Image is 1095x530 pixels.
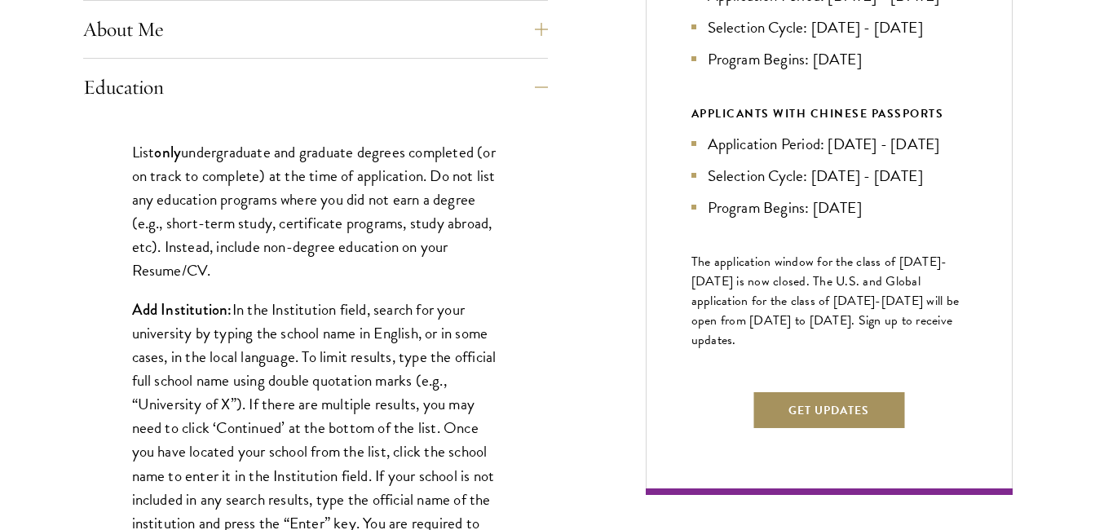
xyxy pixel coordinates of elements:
button: About Me [83,10,548,49]
li: Selection Cycle: [DATE] - [DATE] [691,164,967,188]
button: Get Updates [752,391,906,430]
strong: only [154,141,181,163]
span: The application window for the class of [DATE]-[DATE] is now closed. The U.S. and Global applicat... [691,252,960,350]
div: APPLICANTS WITH CHINESE PASSPORTS [691,104,967,124]
li: Selection Cycle: [DATE] - [DATE] [691,15,967,39]
li: Program Begins: [DATE] [691,196,967,219]
li: Program Begins: [DATE] [691,47,967,71]
strong: Add Institution: [132,298,232,320]
button: Education [83,68,548,107]
p: List undergraduate and graduate degrees completed (or on track to complete) at the time of applic... [132,140,499,282]
li: Application Period: [DATE] - [DATE] [691,132,967,156]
